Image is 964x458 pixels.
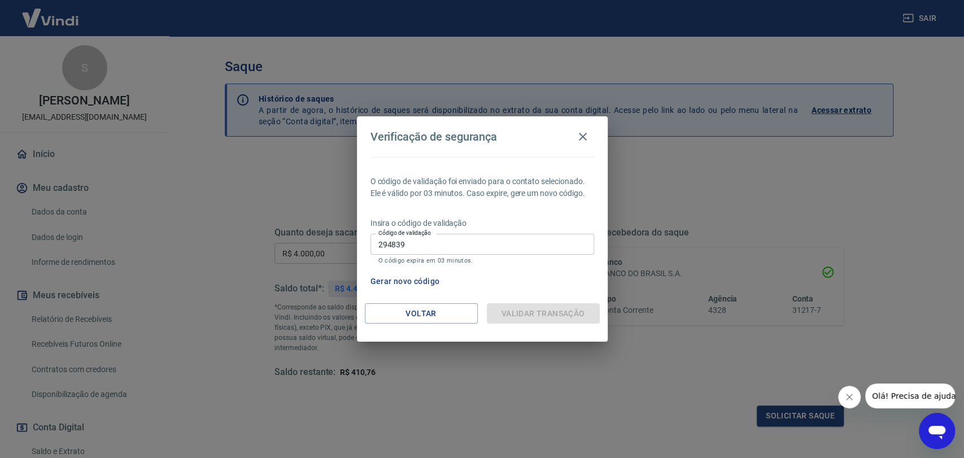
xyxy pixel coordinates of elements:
button: Voltar [365,303,478,324]
p: O código expira em 03 minutos. [378,257,586,264]
label: Código de validação [378,229,431,237]
h4: Verificação de segurança [370,130,498,143]
iframe: Mensagem da empresa [865,383,955,408]
p: Insira o código de validação [370,217,594,229]
span: Olá! Precisa de ajuda? [7,8,95,17]
iframe: Botão para abrir a janela de mensagens [919,413,955,449]
p: O código de validação foi enviado para o contato selecionado. Ele é válido por 03 minutos. Caso e... [370,176,594,199]
iframe: Fechar mensagem [838,386,861,408]
button: Gerar novo código [366,271,444,292]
